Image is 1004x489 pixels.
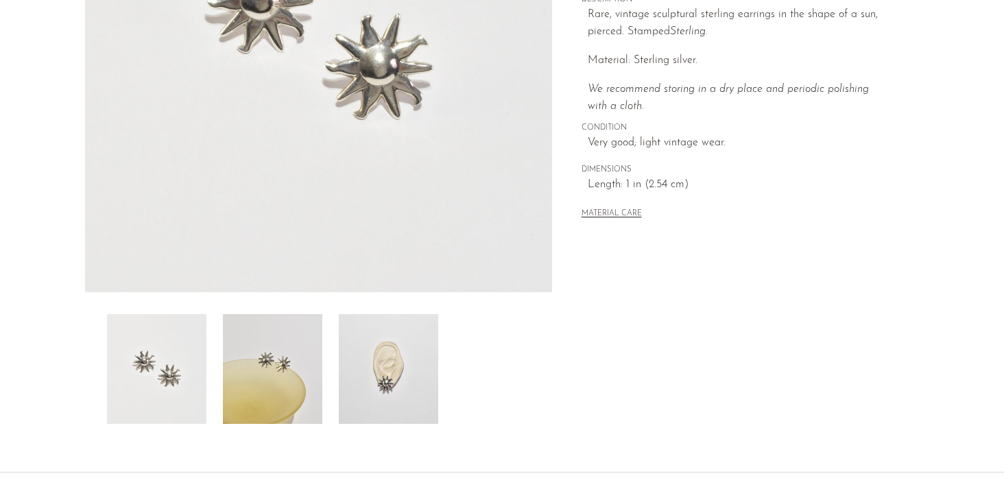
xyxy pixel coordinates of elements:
[582,122,890,134] span: CONDITION
[339,314,438,424] img: Sun Stud Earrings
[582,209,642,219] button: MATERIAL CARE
[588,176,890,194] span: Length: 1 in (2.54 cm)
[588,6,890,41] p: Rare, vintage sculptural sterling earrings in the shape of a sun, pierced. Stamped
[223,314,322,424] img: Sun Stud Earrings
[588,52,890,70] p: Material: Sterling silver.
[582,164,890,176] span: DIMENSIONS
[588,134,890,152] span: Very good; light vintage wear.
[670,26,708,37] em: Sterling.
[588,84,869,112] em: We recommend storing in a dry place and periodic polishing with a cloth.
[107,314,206,424] img: Sun Stud Earrings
